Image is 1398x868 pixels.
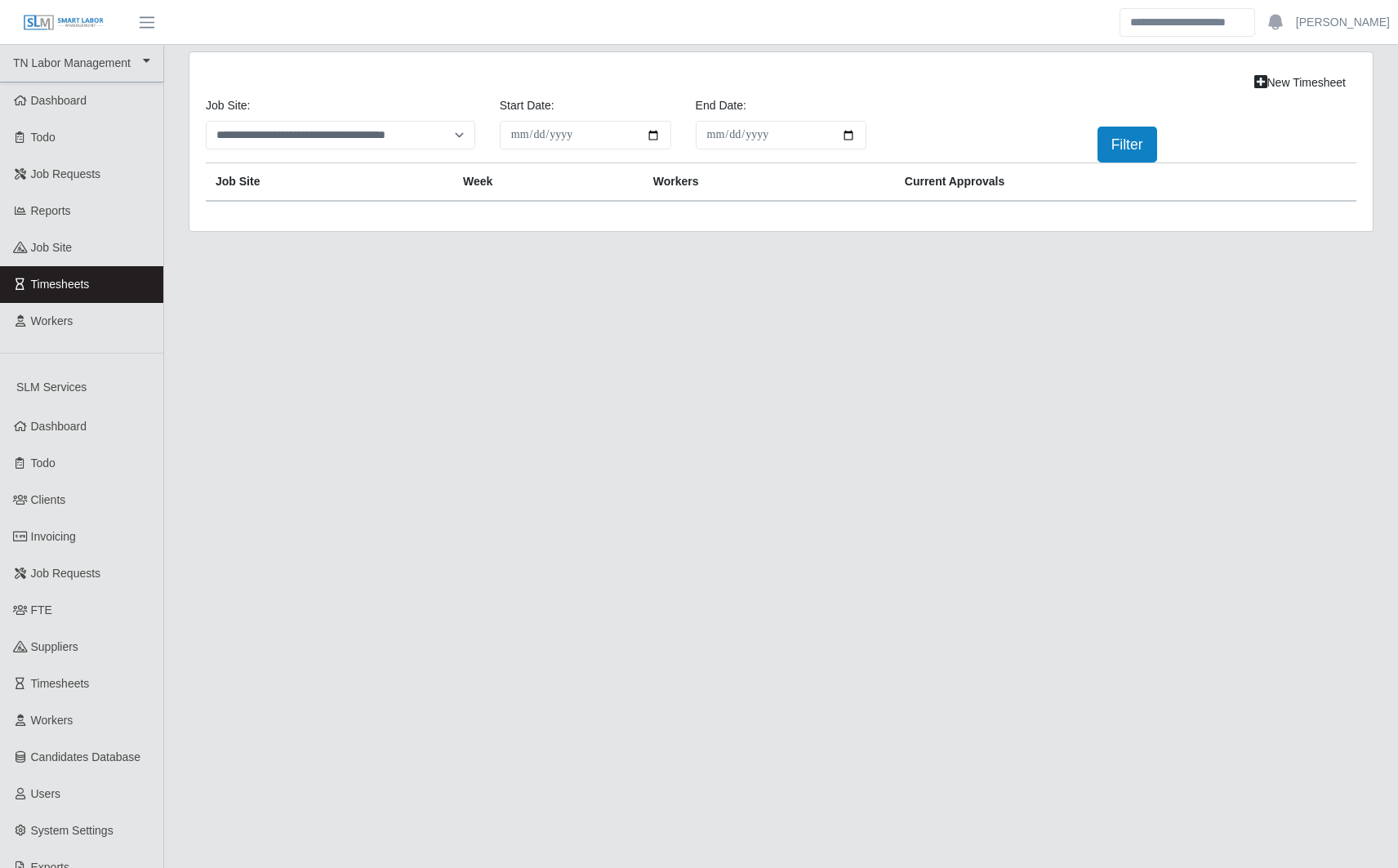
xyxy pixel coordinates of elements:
a: New Timesheet [1244,69,1356,97]
button: Filter [1097,127,1157,162]
span: Todo [31,456,56,470]
span: Job Requests [31,567,101,580]
span: Workers [31,314,73,327]
span: FTE [31,603,52,617]
th: job site [206,163,453,202]
span: Timesheets [31,278,90,291]
span: Dashboard [31,420,87,433]
th: Workers [643,163,895,202]
label: job site: [206,97,250,114]
img: SLM Logo [23,14,105,32]
span: Invoicing [31,530,76,543]
th: Current Approvals [895,163,1356,202]
span: Suppliers [31,640,78,653]
span: Todo [31,131,56,144]
span: SLM Services [16,381,87,394]
span: Timesheets [31,677,90,690]
label: End Date: [696,97,746,114]
a: [PERSON_NAME] [1296,14,1390,31]
span: Reports [31,204,71,217]
span: Workers [31,714,73,727]
span: Candidates Database [31,750,141,763]
span: job site [31,241,73,254]
span: System Settings [31,824,114,837]
span: Clients [31,493,66,506]
th: Week [453,163,643,202]
span: Job Requests [31,167,101,180]
label: Start Date: [500,97,554,114]
input: Search [1120,8,1255,37]
span: Dashboard [31,94,87,107]
span: Users [31,787,61,800]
